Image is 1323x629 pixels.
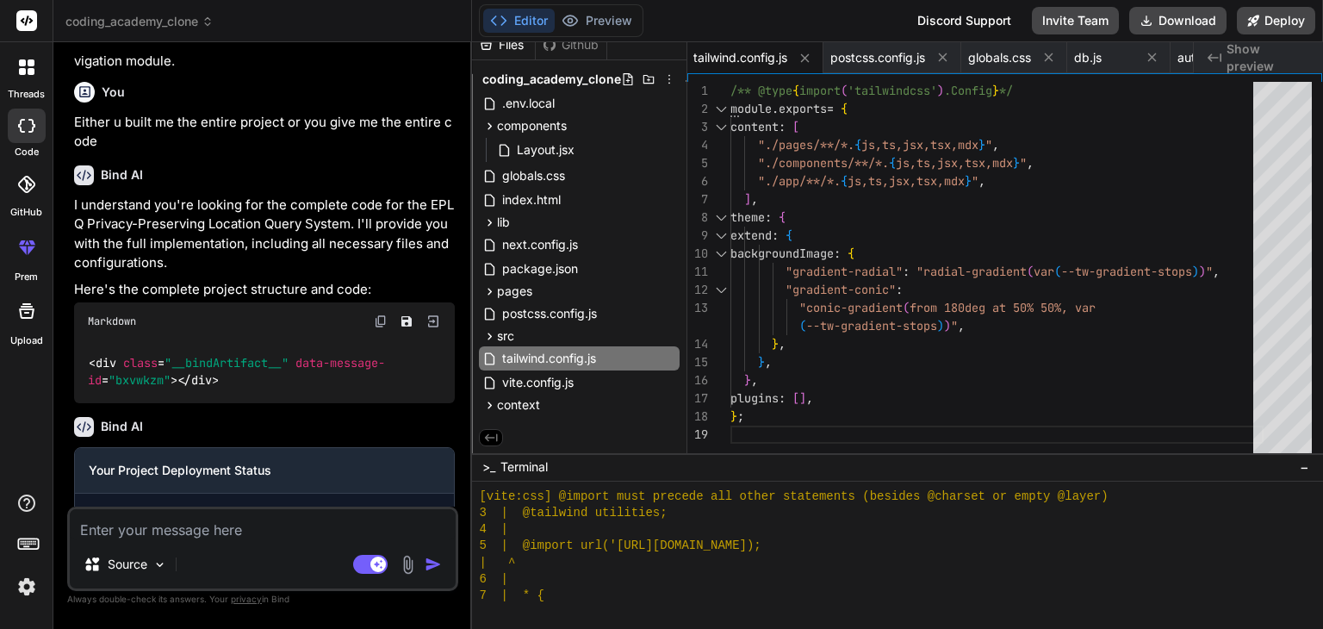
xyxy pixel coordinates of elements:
span: coding_academy_clone [65,13,214,30]
div: 11 [687,263,708,281]
p: Always double-check its answers. Your in Bind [67,591,458,607]
span: [ [792,390,799,406]
span: module [730,101,772,116]
span: ) [944,318,951,333]
span: --tw-gradient-stops [806,318,937,333]
span: , [1027,155,1034,171]
span: lib [497,214,510,231]
span: </ > [177,372,219,388]
img: attachment [398,555,418,575]
span: { [848,246,854,261]
span: . [772,101,779,116]
span: ) [937,318,944,333]
span: , [1213,264,1220,279]
div: 12 [687,281,708,299]
h6: You [102,84,125,101]
span: .env.local [500,93,556,114]
span: import [799,83,841,98]
span: 6 | [479,571,508,588]
span: src [497,327,514,345]
div: 18 [687,408,708,426]
button: − [1296,453,1313,481]
span: "__bindArtifact__" [165,355,289,371]
img: Pick Models [152,557,167,572]
span: " [951,318,958,333]
span: } [758,354,765,370]
span: [vite:css] @import must precede all other statements (besides @charset or empty @layer) [479,489,1108,505]
span: Show preview [1227,40,1309,75]
span: next.config.js [500,234,580,255]
span: ) [1199,264,1206,279]
label: GitHub [10,205,42,220]
span: : [779,390,786,406]
div: 15 [687,353,708,371]
span: , [806,390,813,406]
span: , [779,336,786,352]
div: 7 [687,190,708,209]
span: Terminal [500,458,548,476]
span: --tw-gradient-stops [1061,264,1192,279]
span: ( [841,83,848,98]
span: 4 | [479,521,508,538]
span: : [779,119,786,134]
span: content [730,119,779,134]
span: | ^ [479,555,515,571]
button: Invite Team [1032,7,1119,34]
span: { [779,209,786,225]
div: Click to collapse the range. [710,227,732,245]
span: 7 | * { [479,588,544,604]
div: 6 [687,172,708,190]
span: { [792,83,799,98]
span: auth.js [1177,49,1214,66]
span: >_ [482,458,495,476]
span: ( [1027,264,1034,279]
span: extend [730,227,772,243]
div: 3 [687,118,708,136]
button: Save file [394,309,419,333]
span: " [985,137,992,153]
span: vite.config.js [500,372,575,393]
span: " [1206,264,1213,279]
div: 8 [687,209,708,227]
span: backgroundImage [730,246,834,261]
span: ] [799,390,806,406]
div: Click to collapse the range. [710,100,732,118]
div: 2 [687,100,708,118]
span: coding_academy_clone [482,71,621,88]
span: "radial-gradient [916,264,1027,279]
span: { [841,101,848,116]
span: .Config [944,83,992,98]
span: div [96,355,116,371]
span: js,ts,jsx,tsx,mdx [861,137,978,153]
span: context [497,396,540,414]
span: package.json [500,258,580,279]
label: threads [8,87,45,102]
div: Click to collapse the range. [710,118,732,136]
div: 17 [687,389,708,408]
span: components [497,117,567,134]
span: : [834,246,841,261]
div: 13 [687,299,708,317]
span: theme [730,209,765,225]
h6: Bind AI [101,418,143,435]
span: plugins [730,390,779,406]
span: ( [1054,264,1061,279]
span: 3 | @tailwind utilities; [479,505,667,521]
span: , [751,372,758,388]
div: 19 [687,426,708,444]
p: Here's the complete project structure and code: [74,280,455,300]
span: } [772,336,779,352]
span: "bxvwkzm" [109,372,171,388]
span: div [191,372,212,388]
div: Click to collapse the range. [710,281,732,299]
label: Upload [10,333,43,348]
span: class [123,355,158,371]
span: Markdown [88,314,136,328]
button: Download [1129,7,1227,34]
span: ( [799,318,806,333]
span: } [1013,155,1020,171]
div: 10 [687,245,708,263]
span: , [992,137,999,153]
span: " [1020,155,1027,171]
span: "gradient-conic" [786,282,896,297]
